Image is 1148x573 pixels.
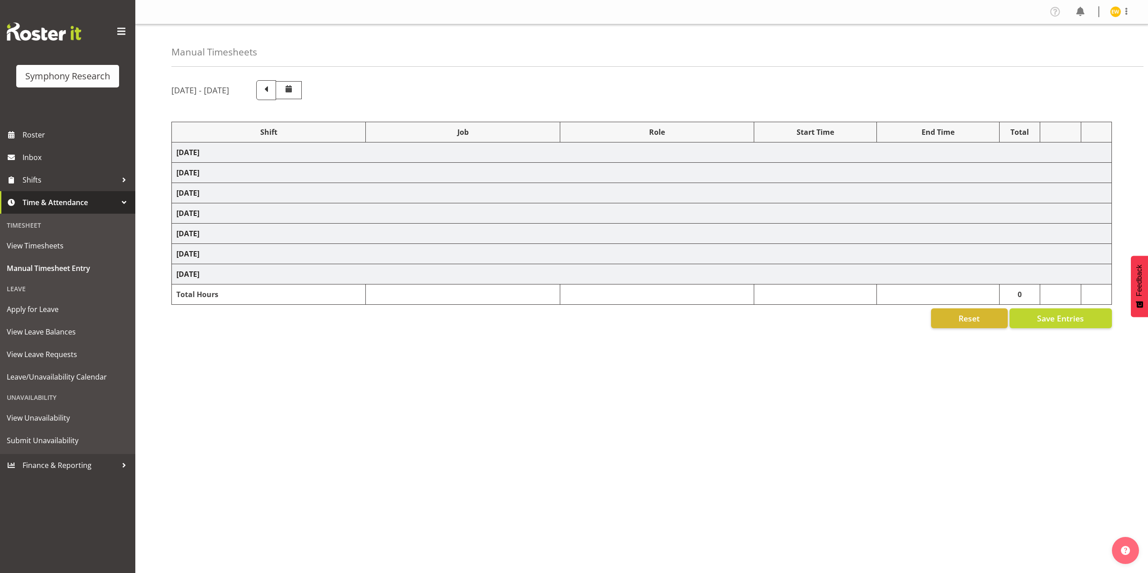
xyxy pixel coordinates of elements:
span: Leave/Unavailability Calendar [7,370,129,384]
span: View Unavailability [7,411,129,425]
span: View Timesheets [7,239,129,252]
div: Symphony Research [25,69,110,83]
img: Rosterit website logo [7,23,81,41]
td: [DATE] [172,163,1112,183]
a: View Unavailability [2,407,133,429]
div: Unavailability [2,388,133,407]
span: View Leave Requests [7,348,129,361]
h5: [DATE] - [DATE] [171,85,229,95]
span: Finance & Reporting [23,458,117,472]
span: Submit Unavailability [7,434,129,447]
a: Manual Timesheet Entry [2,257,133,280]
td: Total Hours [172,284,366,305]
img: enrica-walsh11863.jpg [1110,6,1121,17]
div: Total [1004,127,1036,138]
td: [DATE] [172,142,1112,163]
td: [DATE] [172,203,1112,224]
td: [DATE] [172,224,1112,244]
span: Shifts [23,173,117,187]
span: View Leave Balances [7,325,129,339]
div: End Time [881,127,995,138]
a: View Leave Requests [2,343,133,366]
a: View Leave Balances [2,321,133,343]
div: Leave [2,280,133,298]
img: help-xxl-2.png [1121,546,1130,555]
span: Time & Attendance [23,196,117,209]
span: Roster [23,128,131,142]
td: 0 [999,284,1040,305]
div: Job [370,127,555,138]
a: Apply for Leave [2,298,133,321]
td: [DATE] [172,183,1112,203]
a: Leave/Unavailability Calendar [2,366,133,388]
a: View Timesheets [2,234,133,257]
button: Reset [931,308,1008,328]
td: [DATE] [172,244,1112,264]
div: Timesheet [2,216,133,234]
div: Start Time [759,127,872,138]
div: Role [565,127,749,138]
h4: Manual Timesheets [171,47,257,57]
span: Reset [959,312,980,324]
span: Save Entries [1037,312,1084,324]
button: Feedback - Show survey [1131,256,1148,317]
div: Shift [176,127,361,138]
span: Apply for Leave [7,303,129,316]
button: Save Entries [1010,308,1112,328]
span: Manual Timesheet Entry [7,261,129,275]
span: Inbox [23,151,131,164]
span: Feedback [1135,265,1143,296]
a: Submit Unavailability [2,429,133,452]
td: [DATE] [172,264,1112,284]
